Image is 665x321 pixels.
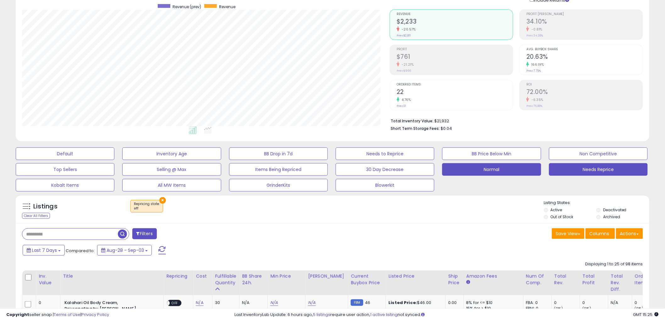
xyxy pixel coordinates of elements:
[526,83,643,86] span: ROI
[23,245,65,256] button: Last 7 Days
[466,279,470,285] small: Amazon Fees.
[526,13,643,16] span: Profit [PERSON_NAME]
[603,214,620,219] label: Archived
[229,163,328,176] button: Items Being Repriced
[66,248,95,254] span: Compared to:
[33,202,58,211] h5: Listings
[242,300,263,306] div: N/A
[54,312,80,318] a: Terms of Use
[391,118,433,124] b: Total Inventory Value:
[6,312,109,318] div: seller snap | |
[544,200,649,206] p: Listing States:
[603,207,627,213] label: Deactivated
[229,179,328,191] button: GrinderKits
[448,300,459,306] div: 0.00
[526,69,541,73] small: Prev: 7.75%
[16,147,114,160] button: Default
[552,228,585,239] button: Save View
[313,312,331,318] a: 5 listings
[529,62,544,67] small: 166.19%
[242,273,265,286] div: BB Share 24h.
[549,147,648,160] button: Non Competitive
[441,125,452,131] span: $0.04
[97,245,152,256] button: Aug-28 - Sep-03
[388,273,443,279] div: Listed Price
[554,300,580,306] div: 0
[215,300,234,306] div: 30
[590,230,609,237] span: Columns
[442,147,541,160] button: BB Price Below Min
[16,179,114,191] button: Kobalt Items
[170,301,180,306] span: OFF
[39,273,58,286] div: Inv. value
[526,88,643,97] h2: 72.00%
[635,273,658,286] div: Ordered Items
[336,163,434,176] button: 30 Day Decrease
[391,126,440,131] b: Short Term Storage Fees:
[39,300,55,306] div: 0
[466,300,519,306] div: 8% for <= $10
[196,273,210,279] div: Cost
[365,300,370,306] span: 46
[235,312,659,318] div: Last InventoryLab Update: 6 hours ago, require user action, not synced.
[270,273,303,279] div: Min Price
[397,69,411,73] small: Prev: $966
[397,88,513,97] h2: 22
[16,163,114,176] button: Top Sellers
[22,213,50,219] div: Clear All Filters
[336,179,434,191] button: Blowerkit
[351,299,363,306] small: FBM
[585,261,643,267] div: Displaying 1 to 25 of 98 items
[351,273,383,286] div: Current Buybox Price
[6,312,29,318] strong: Copyright
[526,104,542,108] small: Prev: 76.88%
[397,53,513,62] h2: $761
[397,104,406,108] small: Prev: 21
[448,273,461,286] div: Ship Price
[529,97,543,102] small: -6.35%
[611,300,627,306] div: N/A
[63,273,161,279] div: Title
[132,228,157,239] button: Filters
[397,34,411,37] small: Prev: $2,811
[397,13,513,16] span: Revenue
[551,214,574,219] label: Out of Stock
[526,273,549,286] div: Num of Comp.
[551,207,562,213] label: Active
[173,4,201,9] span: Revenue (prev)
[397,83,513,86] span: Ordered Items
[107,247,144,253] span: Aug-28 - Sep-03
[583,300,608,306] div: 0
[122,179,221,191] button: All MW Items
[215,273,237,286] div: Fulfillable Quantity
[554,273,577,286] div: Total Rev.
[336,147,434,160] button: Needs to Reprice
[81,312,109,318] a: Privacy Policy
[549,163,648,176] button: Needs Reprice
[134,202,160,211] span: Repricing state :
[526,18,643,26] h2: 34.10%
[529,27,542,32] small: -0.81%
[635,300,660,306] div: 0
[134,206,160,211] div: off
[399,27,416,32] small: -20.57%
[616,228,643,239] button: Actions
[122,163,221,176] button: Selling @ Max
[633,312,659,318] span: 2025-09-11 15:25 GMT
[466,273,521,279] div: Amazon Fees
[399,62,414,67] small: -21.21%
[229,147,328,160] button: BB Drop in 7d
[397,48,513,51] span: Profit
[397,18,513,26] h2: $2,233
[166,273,190,279] div: Repricing
[611,273,629,293] div: Total Rev. Diff.
[371,312,398,318] a: 1 active listing
[585,228,615,239] button: Columns
[219,4,235,9] span: Revenue
[526,53,643,62] h2: 20.63%
[64,300,141,313] b: Kalahari Oil Body Cream, Rejuvenating by [PERSON_NAME]
[391,117,638,124] li: $21,932
[270,300,278,306] a: N/A
[388,300,417,306] b: Listed Price:
[583,273,606,286] div: Total Profit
